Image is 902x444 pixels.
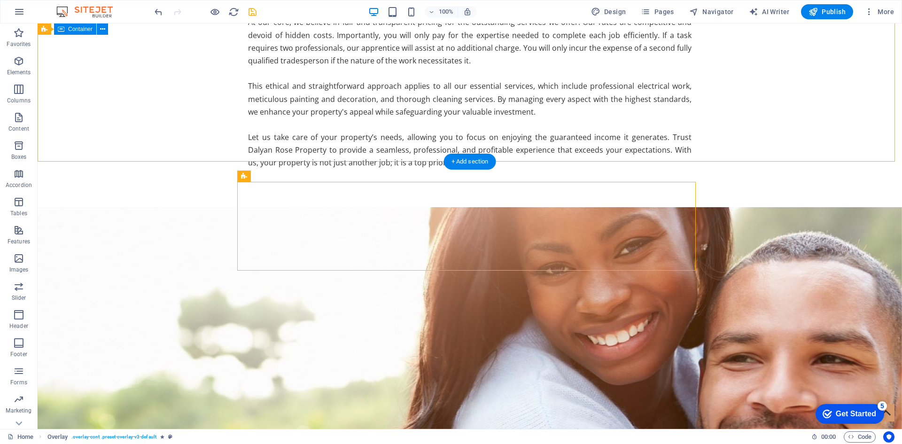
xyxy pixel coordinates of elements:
span: Pages [641,7,674,16]
div: + Add section [444,154,496,170]
button: Code [844,431,876,443]
h6: 100% [439,6,454,17]
div: Get Started 5 items remaining, 0% complete [8,5,76,24]
button: undo [153,6,164,17]
span: Click to select. Double-click to edit [47,431,68,443]
span: Design [591,7,626,16]
button: Pages [637,4,677,19]
p: Tables [10,210,27,217]
button: Design [587,4,630,19]
i: Save (Ctrl+S) [247,7,258,17]
p: Marketing [6,407,31,414]
h6: Session time [811,431,836,443]
i: On resize automatically adjust zoom level to fit chosen device. [463,8,472,16]
button: More [861,4,898,19]
p: Features [8,238,30,245]
i: Reload page [228,7,239,17]
p: Content [8,125,29,132]
p: Forms [10,379,27,386]
div: Design (Ctrl+Alt+Y) [587,4,630,19]
p: Header [9,322,28,330]
div: Get Started [28,10,68,19]
span: Publish [809,7,846,16]
div: 5 [70,2,79,11]
button: Usercentrics [883,431,894,443]
button: 100% [425,6,458,17]
button: Publish [801,4,853,19]
span: : [828,433,829,440]
span: More [864,7,894,16]
button: reload [228,6,239,17]
p: Footer [10,351,27,358]
p: Elements [7,69,31,76]
a: Click to cancel selection. Double-click to open Pages [8,431,33,443]
img: Editor Logo [54,6,124,17]
nav: breadcrumb [47,431,173,443]
i: This element is a customizable preset [168,434,172,439]
p: Accordion [6,181,32,189]
button: AI Writer [745,4,793,19]
span: Container [68,26,93,32]
i: Element contains an animation [160,434,164,439]
span: Navigator [689,7,734,16]
button: Navigator [685,4,738,19]
button: save [247,6,258,17]
span: AI Writer [749,7,790,16]
p: Boxes [11,153,27,161]
p: Columns [7,97,31,104]
span: Code [848,431,871,443]
p: Favorites [7,40,31,48]
p: Slider [12,294,26,302]
p: Images [9,266,29,273]
i: Undo: Add element (Ctrl+Z) [153,7,164,17]
span: . overlay-cont .preset-overlay-v3-default [71,431,156,443]
span: 00 00 [821,431,836,443]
